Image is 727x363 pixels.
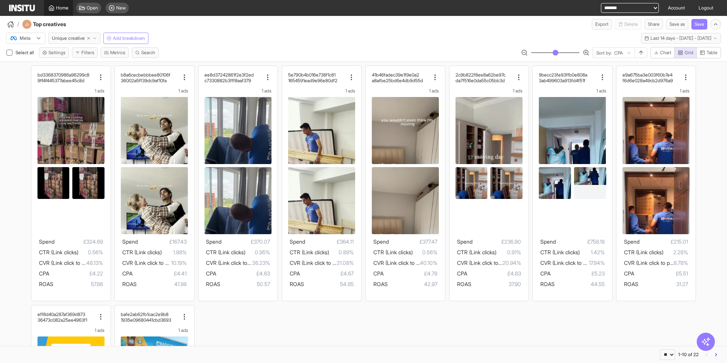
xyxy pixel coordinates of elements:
div: Top creatives [22,20,86,29]
span: £236.90 [473,237,521,246]
span: ROAS [373,281,388,287]
span: Spend [290,238,305,245]
h4: Top creatives [33,20,86,28]
span: 0.91% [496,248,521,257]
h2: 41b46fadec39e1f9e0a2 [372,72,419,78]
span: CPA [39,270,49,277]
span: Chart [660,50,671,56]
span: ROAS [122,281,137,287]
div: 1 ads [456,88,523,94]
span: CVR (Link click to purchase) [457,260,523,266]
span: £167.43 [138,237,186,246]
span: 48.13% [86,258,103,268]
button: Save as [666,19,688,30]
div: eff8d40a287af369d87336473c082a25ee4963f1 [37,311,95,323]
span: Settings [48,50,66,56]
span: £4.22 [49,269,103,278]
span: £5.51 [634,269,688,278]
span: Add breakdown [113,35,145,41]
span: CVR (Link click to purchase) [206,260,272,266]
span: CTR (Link clicks) [624,249,663,255]
span: ROAS [624,281,638,287]
h2: 1935e09680441cbd3693 [121,317,171,323]
div: 1 ads [372,88,439,94]
span: 41.98 [137,280,186,289]
span: Search [141,50,155,56]
span: ROAS [540,281,555,287]
span: CTR (Link clicks) [540,249,580,255]
span: CTR (Link clicks) [373,249,413,255]
span: CVR (Link click to purchase) [122,260,189,266]
span: New [116,5,126,11]
h2: e9a675ba3e003f60b7e4 [622,72,672,78]
button: Save [691,19,707,30]
span: Spend [624,238,640,245]
span: 21.08% [337,258,354,268]
button: Add breakdown [103,33,148,44]
span: CVR (Link click to purchase) [290,260,356,266]
span: CVR (Link click to purchase) [39,260,105,266]
span: Home [56,5,69,11]
div: ee8d37242861f2e3f2edc7330882b3fff8aaf379 [204,72,262,83]
span: Grid [685,50,693,56]
span: 0.56% [413,248,437,257]
span: CPA [206,270,216,277]
h2: 9becc23fe93ffb0e808a [539,72,587,78]
span: £324.69 [55,237,103,246]
h2: eff8d40a287af369d873 [37,311,85,317]
h2: c7330882b3fff8aaf379 [204,78,251,83]
span: Last 14 days - [DATE] - [DATE] [651,35,711,41]
div: 1 ads [539,88,606,94]
span: ROAS [39,281,53,287]
h2: 36002a5ff39dc9af10fa [121,78,167,83]
h2: b8a6cecbebbbee80106f [121,72,170,78]
h2: 9ff4f445377abee45c8d [37,78,84,83]
span: ROAS [290,281,304,287]
span: Spend [122,238,138,245]
span: Spend [206,238,222,245]
h2: 1654591ead9e96e80df2 [288,78,337,83]
div: e9a675ba3e003f60b7e4f6d6e028a49cb2d976a9 [622,72,680,83]
span: 8.78% [674,258,688,268]
span: CVR (Link click to purchase) [373,260,440,266]
span: 44.55 [555,280,604,289]
span: 17.84% [589,258,605,268]
span: £4.78 [384,269,437,278]
span: Select all [16,50,36,55]
span: You cannot delete a preset report. [615,19,641,30]
span: 26.23% [252,258,270,268]
div: 1 ads [121,327,188,333]
span: Spend [39,238,55,245]
span: CTR (Link clicks) [39,249,78,255]
span: 0.56% [78,248,103,257]
button: Metrics [101,47,129,58]
div: bafe2ab62fb1cac2e9b81935e09680441cbd3693 [121,311,179,323]
h2: 3ab499603a913fd4f51f [539,78,585,83]
span: £364.11 [305,237,354,246]
span: CVR (Link click to purchase) [624,260,690,266]
span: ROAS [457,281,471,287]
button: Last 14 days - [DATE] - [DATE] [641,33,721,44]
span: £370.07 [222,237,270,246]
button: / [6,20,19,29]
div: 1-10 of 22 [678,352,699,358]
span: CVR (Link click to purchase) [540,260,607,266]
button: Share [644,19,663,30]
span: £4.41 [133,269,186,278]
span: 31.27 [638,280,688,289]
div: 1 ads [37,88,105,94]
span: £4.63 [216,269,270,278]
span: Sort by: [596,50,612,56]
div: 9becc23fe93ffb0e808a3ab499603a913fd4f51f [539,72,597,83]
span: £377.47 [389,237,437,246]
span: CTR (Link clicks) [290,249,329,255]
span: CPA [373,270,384,277]
span: Unique creative [52,35,85,41]
span: 40.10% [420,258,437,268]
span: ROAS [206,281,220,287]
div: 2c9b822f8ee8a62be97cda7f516e0da55c05bb3d [456,72,513,83]
span: CTR (Link clicks) [457,249,496,255]
span: 37.90 [471,280,521,289]
h2: 2c9b822f8ee8a62be97c [456,72,505,78]
span: Open [87,5,98,11]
